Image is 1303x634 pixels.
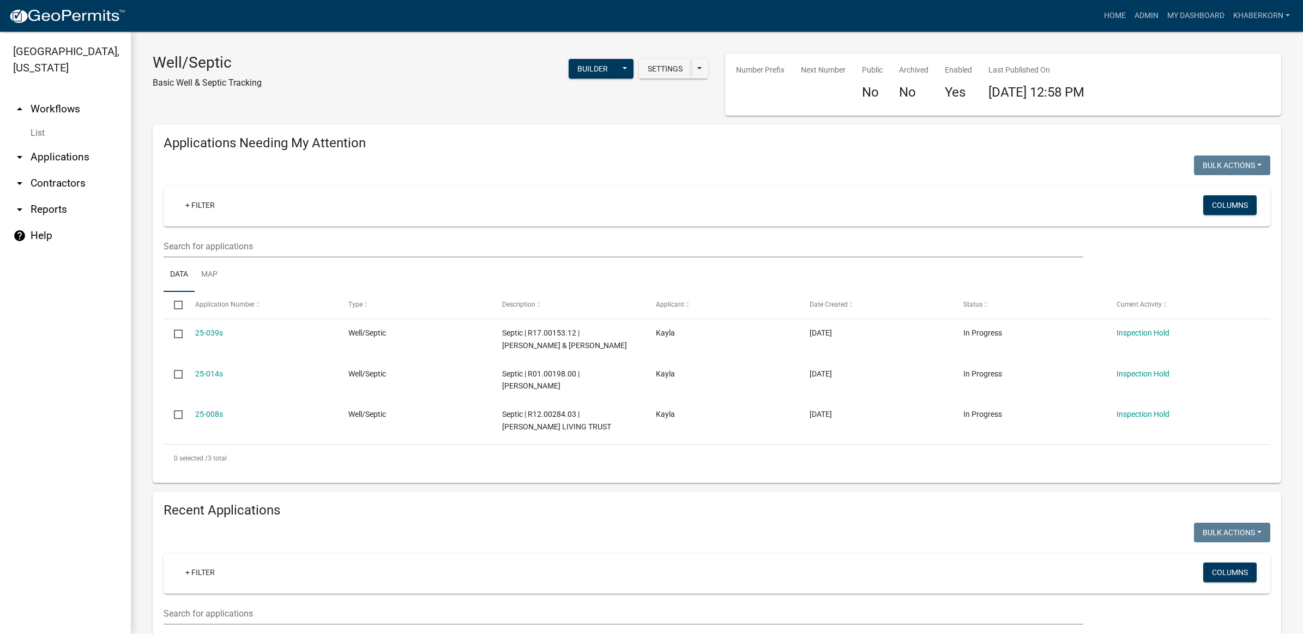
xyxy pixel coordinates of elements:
[195,328,223,337] a: 25-039s
[502,328,627,350] span: Septic | R17.00153.12 | RUSSELL & ASHLEY RILEY
[810,301,848,308] span: Date Created
[569,59,617,79] button: Builder
[963,328,1002,337] span: In Progress
[1194,155,1270,175] button: Bulk Actions
[164,503,1270,518] h4: Recent Applications
[184,292,338,318] datatable-header-cell: Application Number
[338,292,492,318] datatable-header-cell: Type
[1117,410,1169,418] a: Inspection Hold
[195,410,223,418] a: 25-008s
[164,292,184,318] datatable-header-cell: Select
[656,410,675,418] span: Kayla
[13,203,26,216] i: arrow_drop_down
[1117,369,1169,378] a: Inspection Hold
[1117,328,1169,337] a: Inspection Hold
[174,454,208,462] span: 0 selected /
[1163,5,1229,26] a: My Dashboard
[177,563,224,582] a: + Filter
[164,135,1270,151] h4: Applications Needing My Attention
[1194,523,1270,542] button: Bulk Actions
[1100,5,1130,26] a: Home
[952,292,1106,318] datatable-header-cell: Status
[164,258,195,292] a: Data
[639,59,691,79] button: Settings
[1117,301,1162,308] span: Current Activity
[13,103,26,116] i: arrow_drop_up
[656,369,675,378] span: Kayla
[348,301,363,308] span: Type
[1229,5,1294,26] a: khaberkorn
[348,328,386,337] span: Well/Septic
[646,292,799,318] datatable-header-cell: Applicant
[801,64,846,76] p: Next Number
[862,85,883,100] h4: No
[502,410,611,431] span: Septic | R12.00284.03 | DONDLINGER LIVING TRUST
[988,64,1084,76] p: Last Published On
[153,76,262,89] p: Basic Well & Septic Tracking
[348,410,386,418] span: Well/Septic
[13,229,26,242] i: help
[656,328,675,337] span: Kayla
[492,292,646,318] datatable-header-cell: Description
[164,445,1270,472] div: 3 total
[1203,563,1257,582] button: Columns
[899,85,928,100] h4: No
[899,64,928,76] p: Archived
[963,301,982,308] span: Status
[810,328,832,337] span: 08/08/2025
[348,369,386,378] span: Well/Septic
[1130,5,1163,26] a: Admin
[502,301,535,308] span: Description
[945,85,972,100] h4: Yes
[195,258,224,292] a: Map
[736,64,785,76] p: Number Prefix
[177,195,224,215] a: + Filter
[810,369,832,378] span: 05/23/2025
[1203,195,1257,215] button: Columns
[195,369,223,378] a: 25-014s
[799,292,953,318] datatable-header-cell: Date Created
[153,53,262,72] h3: Well/Septic
[164,235,1083,258] input: Search for applications
[810,410,832,418] span: 05/01/2025
[502,369,580,391] span: Septic | R01.00198.00 | LLOYD A BUDENSIEK
[963,410,1002,418] span: In Progress
[13,151,26,164] i: arrow_drop_down
[164,602,1083,625] input: Search for applications
[862,64,883,76] p: Public
[963,369,1002,378] span: In Progress
[195,301,255,308] span: Application Number
[656,301,684,308] span: Applicant
[1106,292,1260,318] datatable-header-cell: Current Activity
[13,177,26,190] i: arrow_drop_down
[945,64,972,76] p: Enabled
[988,85,1084,100] span: [DATE] 12:58 PM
